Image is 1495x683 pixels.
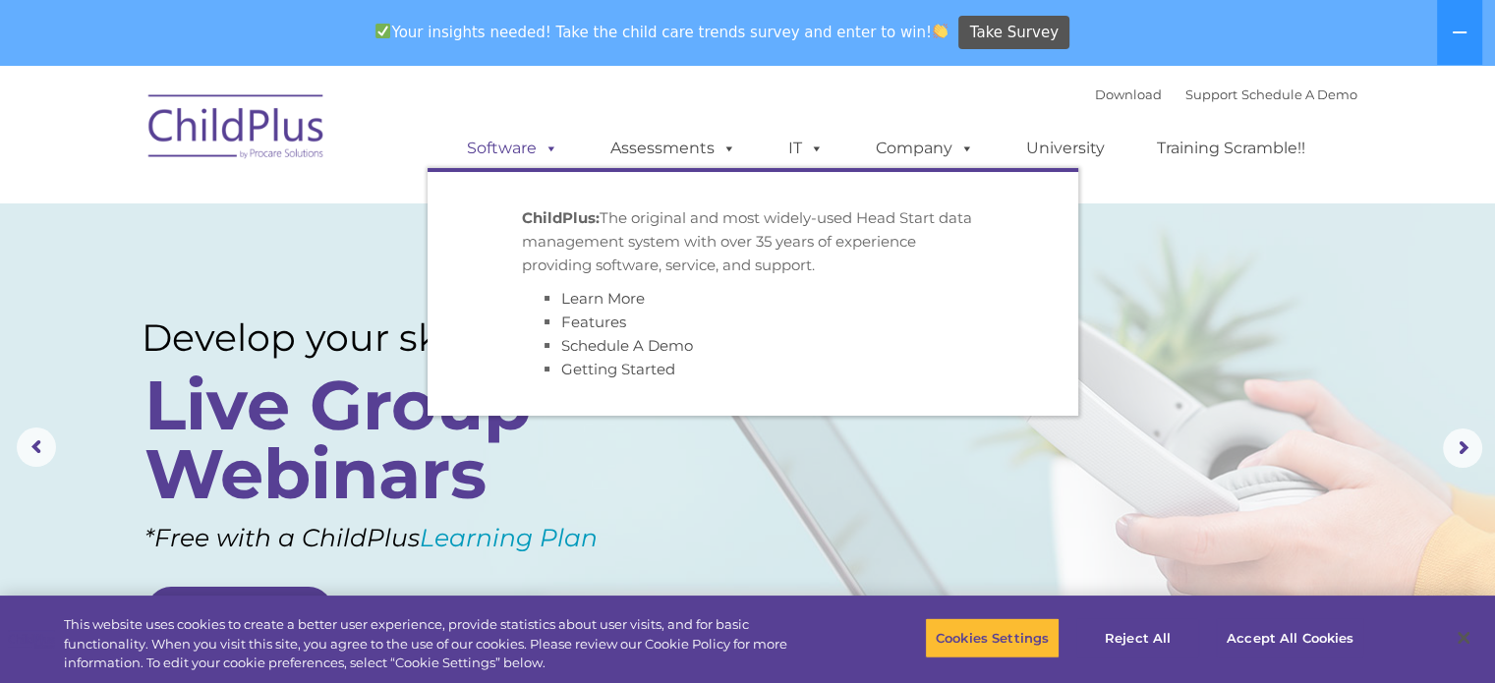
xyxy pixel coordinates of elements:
[1442,616,1485,659] button: Close
[856,129,994,168] a: Company
[1185,86,1237,102] a: Support
[144,370,630,508] rs-layer: Live Group Webinars
[375,24,390,38] img: ✅
[1241,86,1357,102] a: Schedule A Demo
[139,81,335,179] img: ChildPlus by Procare Solutions
[368,13,956,51] span: Your insights needed! Take the child care trends survey and enter to win!
[1216,617,1364,658] button: Accept All Cookies
[1076,617,1199,658] button: Reject All
[970,16,1059,50] span: Take Survey
[925,617,1060,658] button: Cookies Settings
[522,206,984,277] p: The original and most widely-used Head Start data management system with over 35 years of experie...
[561,336,693,355] a: Schedule A Demo
[522,208,600,227] strong: ChildPlus:
[144,516,672,560] rs-layer: *Free with a ChildPlus
[1006,129,1124,168] a: University
[1095,86,1162,102] a: Download
[273,130,333,144] span: Last name
[769,129,843,168] a: IT
[561,313,626,331] a: Features
[561,360,675,378] a: Getting Started
[142,315,636,360] rs-layer: Develop your skills with
[420,523,598,552] a: Learning Plan
[273,210,357,225] span: Phone number
[958,16,1069,50] a: Take Survey
[561,289,645,308] a: Learn More
[64,615,823,673] div: This website uses cookies to create a better user experience, provide statistics about user visit...
[447,129,578,168] a: Software
[591,129,756,168] a: Assessments
[1137,129,1325,168] a: Training Scramble!!
[933,24,948,38] img: 👏
[1095,86,1357,102] font: |
[146,587,333,638] a: Learn More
